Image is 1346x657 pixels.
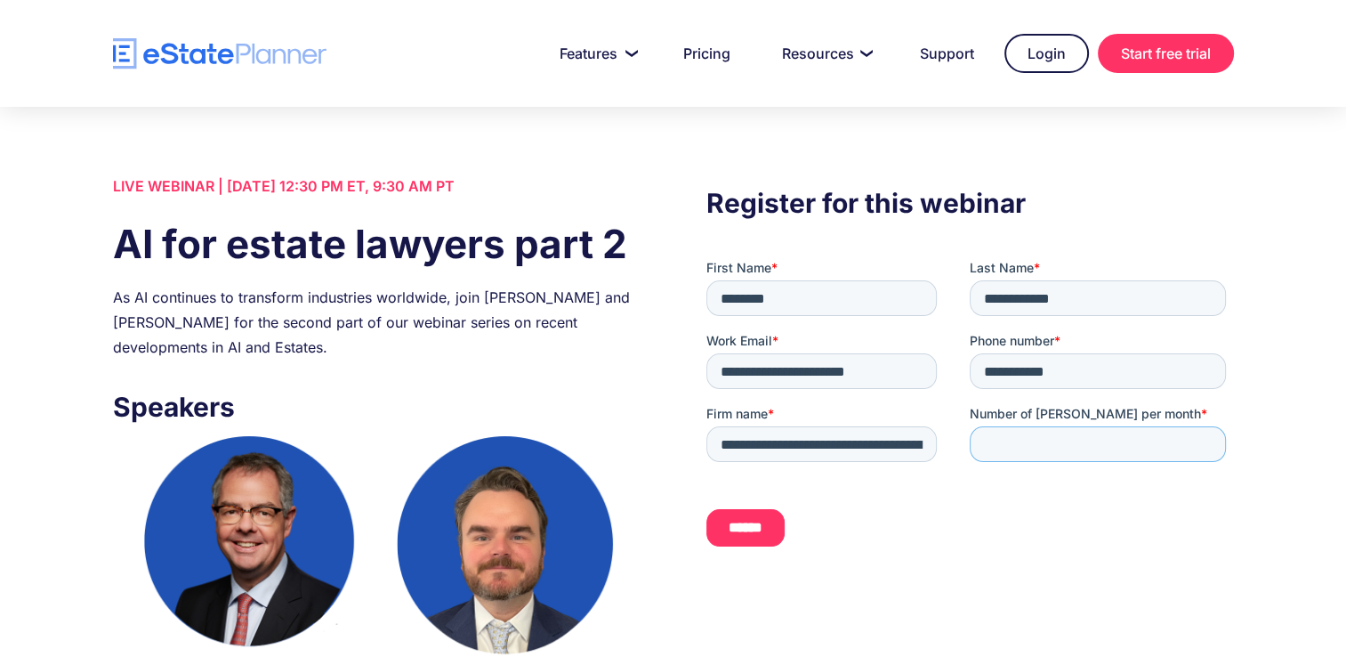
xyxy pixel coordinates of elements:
[113,386,640,427] h3: Speakers
[706,182,1233,223] h3: Register for this webinar
[662,36,752,71] a: Pricing
[761,36,890,71] a: Resources
[113,38,326,69] a: home
[538,36,653,71] a: Features
[706,259,1233,562] iframe: Form 0
[899,36,995,71] a: Support
[113,285,640,360] div: As AI continues to transform industries worldwide, join [PERSON_NAME] and [PERSON_NAME] for the s...
[113,174,640,199] div: LIVE WEBINAR | [DATE] 12:30 PM ET, 9:30 AM PT
[1004,34,1089,73] a: Login
[1098,34,1234,73] a: Start free trial
[113,216,640,272] h1: AI for estate lawyers part 2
